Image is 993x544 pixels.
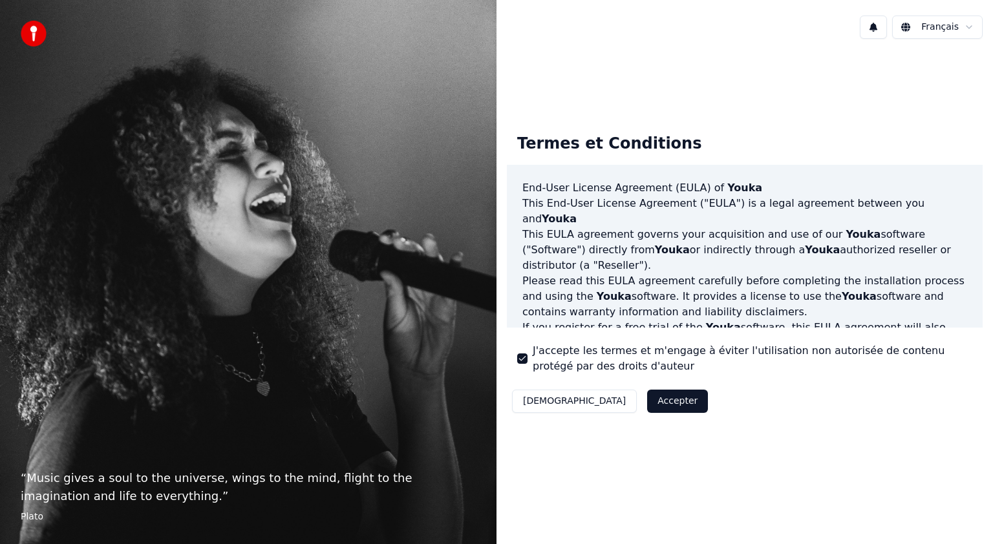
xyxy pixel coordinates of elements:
[846,228,881,240] span: Youka
[21,510,476,523] footer: Plato
[655,244,690,256] span: Youka
[522,273,967,320] p: Please read this EULA agreement carefully before completing the installation process and using th...
[805,244,840,256] span: Youka
[522,196,967,227] p: This End-User License Agreement ("EULA") is a legal agreement between you and
[706,321,741,333] span: Youka
[727,182,762,194] span: Youka
[522,320,967,382] p: If you register for a free trial of the software, this EULA agreement will also govern that trial...
[597,290,632,302] span: Youka
[21,21,47,47] img: youka
[522,180,967,196] h3: End-User License Agreement (EULA) of
[542,213,577,225] span: Youka
[533,343,972,374] label: J'accepte les termes et m'engage à éviter l'utilisation non autorisée de contenu protégé par des ...
[647,390,708,413] button: Accepter
[21,469,476,505] p: “ Music gives a soul to the universe, wings to the mind, flight to the imagination and life to ev...
[512,390,637,413] button: [DEMOGRAPHIC_DATA]
[522,227,967,273] p: This EULA agreement governs your acquisition and use of our software ("Software") directly from o...
[842,290,877,302] span: Youka
[507,123,712,165] div: Termes et Conditions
